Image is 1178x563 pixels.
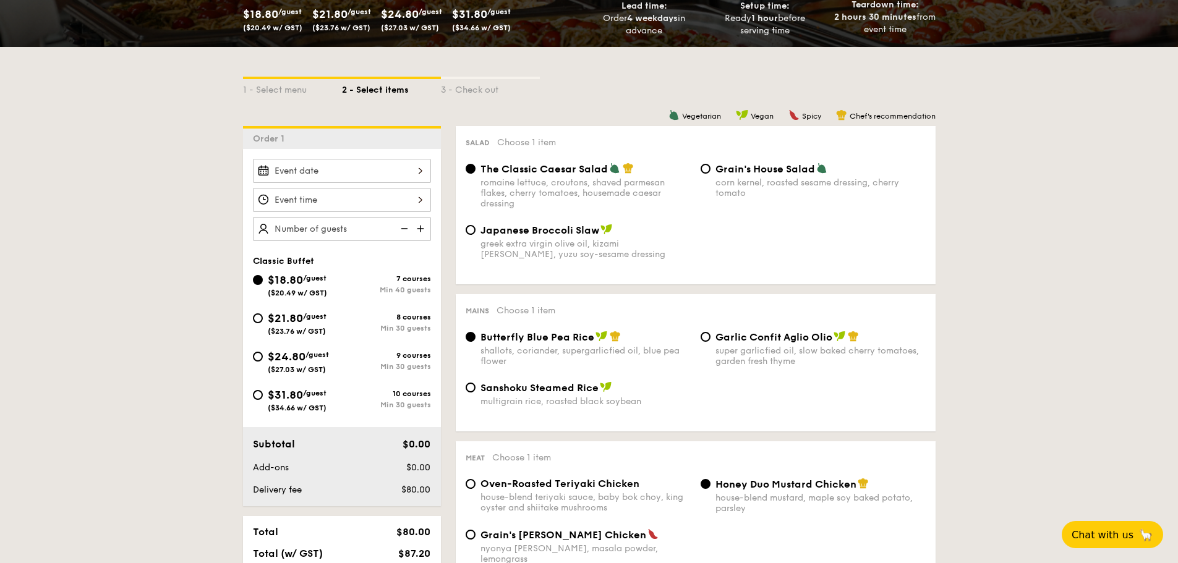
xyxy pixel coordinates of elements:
input: $24.80/guest($27.03 w/ GST)9 coursesMin 30 guests [253,352,263,362]
div: 1 - Select menu [243,79,342,96]
div: Ready before serving time [709,12,820,37]
span: /guest [348,7,371,16]
span: Add-ons [253,462,289,473]
img: icon-vegetarian.fe4039eb.svg [816,163,827,174]
input: Butterfly Blue Pea Riceshallots, coriander, supergarlicfied oil, blue pea flower [466,332,476,342]
span: Salad [466,138,490,147]
strong: 4 weekdays [627,13,678,23]
span: ($27.03 w/ GST) [268,365,326,374]
span: 🦙 [1138,528,1153,542]
span: Oven-Roasted Teriyaki Chicken [480,478,639,489]
span: Honey Duo Mustard Chicken [715,478,856,490]
div: house-blend teriyaki sauce, baby bok choy, king oyster and shiitake mushrooms [480,492,691,513]
span: $24.80 [381,7,419,21]
div: 9 courses [342,351,431,360]
span: Spicy [802,112,821,121]
img: icon-vegan.f8ff3823.svg [736,109,748,121]
span: /guest [303,312,327,321]
span: Chef's recommendation [850,112,936,121]
span: Order 1 [253,133,289,144]
div: 2 - Select items [342,79,441,96]
img: icon-spicy.37a8142b.svg [647,528,659,540]
input: Grain's [PERSON_NAME] Chickennyonya [PERSON_NAME], masala powder, lemongrass [466,530,476,540]
span: Choose 1 item [497,305,555,316]
span: $21.80 [312,7,348,21]
span: $87.20 [398,548,430,559]
img: icon-chef-hat.a58ddaea.svg [858,478,869,489]
span: Grain's [PERSON_NAME] Chicken [480,529,646,541]
span: The Classic Caesar Salad [480,163,608,175]
span: ($23.76 w/ GST) [268,327,326,336]
img: icon-vegan.f8ff3823.svg [834,331,846,342]
img: icon-vegetarian.fe4039eb.svg [668,109,680,121]
img: icon-chef-hat.a58ddaea.svg [623,163,634,174]
img: icon-chef-hat.a58ddaea.svg [836,109,847,121]
span: /guest [419,7,442,16]
span: ($20.49 w/ GST) [243,23,302,32]
span: Meat [466,454,485,462]
span: Mains [466,307,489,315]
input: Event date [253,159,431,183]
span: $18.80 [268,273,303,287]
span: ($20.49 w/ GST) [268,289,327,297]
strong: 1 hour [751,13,778,23]
span: $21.80 [268,311,303,325]
span: $0.00 [406,462,430,473]
input: The Classic Caesar Saladromaine lettuce, croutons, shaved parmesan flakes, cherry tomatoes, house... [466,164,476,174]
span: $24.80 [268,350,305,363]
input: Event time [253,188,431,212]
span: /guest [305,350,329,359]
input: Oven-Roasted Teriyaki Chickenhouse-blend teriyaki sauce, baby bok choy, king oyster and shiitake ... [466,479,476,489]
input: Garlic Confit Aglio Oliosuper garlicfied oil, slow baked cherry tomatoes, garden fresh thyme [701,332,711,342]
strong: 2 hours 30 minutes [834,12,916,22]
span: Sanshoku Steamed Rice [480,382,599,394]
span: $31.80 [268,388,303,402]
span: /guest [303,389,327,397]
div: shallots, coriander, supergarlicfied oil, blue pea flower [480,345,691,366]
div: romaine lettuce, croutons, shaved parmesan flakes, cherry tomatoes, housemade caesar dressing [480,177,691,209]
div: Min 30 guests [342,362,431,371]
span: ($23.76 w/ GST) [312,23,370,32]
span: Delivery fee [253,485,302,495]
span: Butterfly Blue Pea Rice [480,331,594,343]
input: Number of guests [253,217,431,241]
span: $80.00 [401,485,430,495]
img: icon-chef-hat.a58ddaea.svg [848,331,859,342]
span: Japanese Broccoli Slaw [480,224,599,236]
div: multigrain rice, roasted black soybean [480,396,691,407]
span: ($27.03 w/ GST) [381,23,439,32]
span: Lead time: [621,1,667,11]
span: Total [253,526,278,538]
div: 8 courses [342,313,431,321]
div: corn kernel, roasted sesame dressing, cherry tomato [715,177,926,198]
div: 3 - Check out [441,79,540,96]
input: Honey Duo Mustard Chickenhouse-blend mustard, maple soy baked potato, parsley [701,479,711,489]
div: 10 courses [342,389,431,398]
img: icon-spicy.37a8142b.svg [788,109,800,121]
div: Order in advance [589,12,700,37]
span: $18.80 [243,7,278,21]
span: $31.80 [452,7,487,21]
span: Total (w/ GST) [253,548,323,559]
span: $80.00 [396,526,430,538]
span: ($34.66 w/ GST) [268,404,327,412]
img: icon-vegan.f8ff3823.svg [600,381,612,392]
input: Sanshoku Steamed Ricemultigrain rice, roasted black soybean [466,383,476,392]
input: Japanese Broccoli Slawgreek extra virgin olive oil, kizami [PERSON_NAME], yuzu soy-sesame dressing [466,225,476,235]
span: Vegetarian [682,112,721,121]
span: Classic Buffet [253,256,314,266]
span: ($34.66 w/ GST) [452,23,511,32]
span: Subtotal [253,438,295,450]
div: Min 40 guests [342,286,431,294]
input: Grain's House Saladcorn kernel, roasted sesame dressing, cherry tomato [701,164,711,174]
img: icon-vegan.f8ff3823.svg [595,331,608,342]
img: icon-reduce.1d2dbef1.svg [394,217,412,240]
span: $0.00 [403,438,430,450]
img: icon-vegetarian.fe4039eb.svg [609,163,620,174]
span: Vegan [751,112,774,121]
span: /guest [487,7,511,16]
div: Min 30 guests [342,400,431,409]
span: /guest [303,274,327,282]
span: Chat with us [1072,529,1133,541]
div: from event time [830,11,941,36]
